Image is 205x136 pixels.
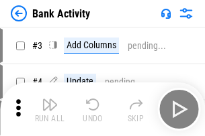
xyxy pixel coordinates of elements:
div: Bank Activity [32,7,90,20]
img: Settings menu [178,5,194,21]
span: # 3 [32,40,42,51]
img: Support [161,8,171,19]
div: Add Columns [64,38,119,54]
div: pending... [105,77,143,87]
div: pending... [128,41,166,51]
span: # 4 [32,76,42,87]
img: Back [11,5,27,21]
div: Update [64,74,96,90]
